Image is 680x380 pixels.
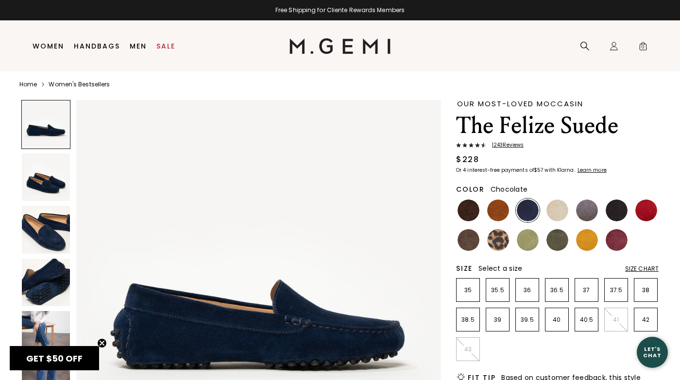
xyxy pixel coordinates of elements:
p: 41 [605,316,628,324]
a: Sale [156,42,175,50]
img: Black [606,199,628,221]
a: Handbags [74,42,120,50]
p: 42 [634,316,657,324]
h2: Color [456,185,485,193]
klarna-placement-style-body: with Klarna [544,166,576,174]
p: 36 [516,286,539,294]
span: Chocolate [491,184,527,194]
img: Pistachio [517,229,539,251]
span: 1243 Review s [486,142,524,148]
klarna-placement-style-cta: Learn more [578,166,607,174]
p: 39.5 [516,316,539,324]
p: 39 [486,316,509,324]
p: 43 [457,346,479,353]
a: 1243Reviews [456,142,659,150]
img: The Felize Suede [22,153,70,201]
img: The Felize Suede [22,206,70,254]
h1: The Felize Suede [456,112,659,139]
span: 0 [638,43,648,53]
p: 38 [634,286,657,294]
p: 40 [545,316,568,324]
a: Home [19,81,37,88]
a: Women [33,42,64,50]
h2: Size [456,264,473,272]
p: 35.5 [486,286,509,294]
p: 37.5 [605,286,628,294]
span: GET $50 OFF [26,352,83,364]
button: Close teaser [97,338,107,348]
p: 36.5 [545,286,568,294]
klarna-placement-style-amount: $57 [534,166,543,174]
p: 37 [575,286,598,294]
klarna-placement-style-body: Or 4 interest-free payments of [456,166,534,174]
a: Learn more [577,167,607,173]
img: Olive [546,229,568,251]
div: $228 [456,154,479,165]
img: Mushroom [458,229,479,251]
p: 38.5 [457,316,479,324]
img: Gray [576,199,598,221]
div: Size Chart [625,265,659,273]
img: Burgundy [606,229,628,251]
p: 40.5 [575,316,598,324]
img: Leopard Print [487,229,509,251]
div: GET $50 OFFClose teaser [10,346,99,370]
a: Men [130,42,147,50]
p: 35 [457,286,479,294]
img: Sunflower [576,229,598,251]
img: Latte [546,199,568,221]
span: Select a size [478,264,522,273]
img: Sunset Red [635,199,657,221]
img: The Felize Suede [22,259,70,307]
img: The Felize Suede [22,311,70,359]
img: Saddle [487,199,509,221]
img: Chocolate [458,199,479,221]
div: Let's Chat [637,346,668,358]
div: Our Most-Loved Moccasin [457,100,659,107]
img: M.Gemi [289,38,391,54]
img: Midnight Blue [517,199,539,221]
a: Women's Bestsellers [49,81,110,88]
